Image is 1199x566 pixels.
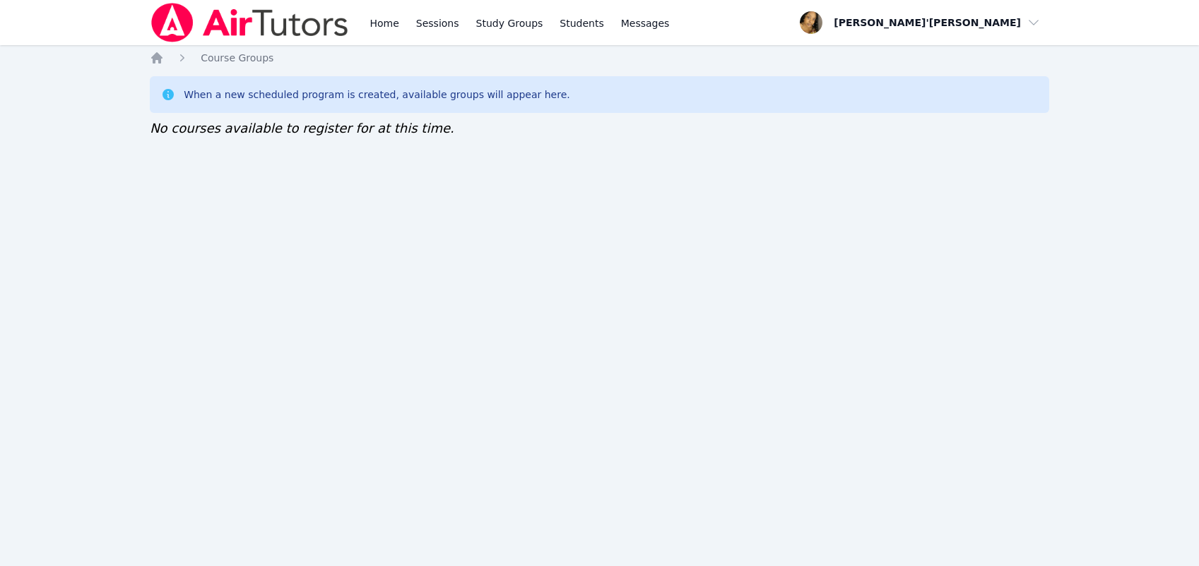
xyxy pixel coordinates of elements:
[150,3,350,42] img: Air Tutors
[201,51,273,65] a: Course Groups
[150,121,454,136] span: No courses available to register for at this time.
[201,52,273,64] span: Course Groups
[150,51,1049,65] nav: Breadcrumb
[621,16,670,30] span: Messages
[184,88,570,102] div: When a new scheduled program is created, available groups will appear here.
